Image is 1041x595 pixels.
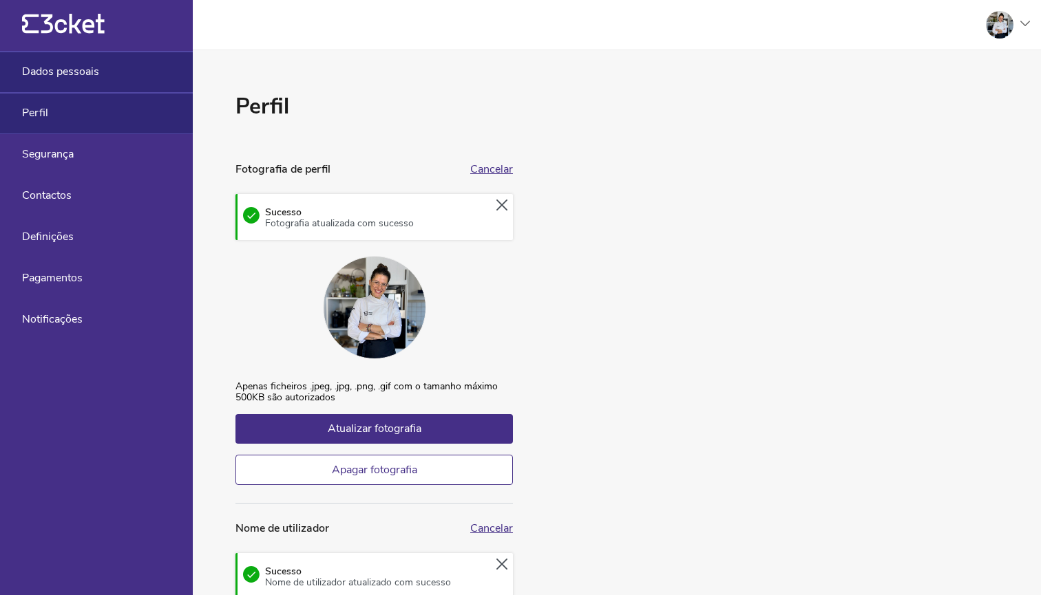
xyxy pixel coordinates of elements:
[22,65,99,78] span: Dados pessoais
[265,577,451,588] div: Nome de utilizador atualizado com sucesso
[22,107,48,119] span: Perfil
[470,163,513,175] button: Cancelar
[235,455,513,485] button: Apagar fotografia
[22,272,83,284] span: Pagamentos
[22,14,39,34] g: {' '}
[22,28,105,37] a: {' '}
[470,522,513,534] button: Cancelar
[22,148,74,160] span: Segurança
[235,161,462,177] div: Fotografia de perfil
[265,218,414,229] div: Fotografia atualizada com sucesso
[328,421,421,436] span: Atualizar fotografia
[235,520,462,537] div: Nome de utilizador
[235,381,513,414] span: Apenas ficheiros .jpeg, .jpg, .png, .gif com o tamanho máximo 500KB são autorizados
[260,207,414,229] div: Sucesso
[260,566,451,588] div: Sucesso
[22,189,72,202] span: Contactos
[235,91,513,122] h1: Perfil
[22,230,74,243] span: Definições
[22,313,83,325] span: Notificações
